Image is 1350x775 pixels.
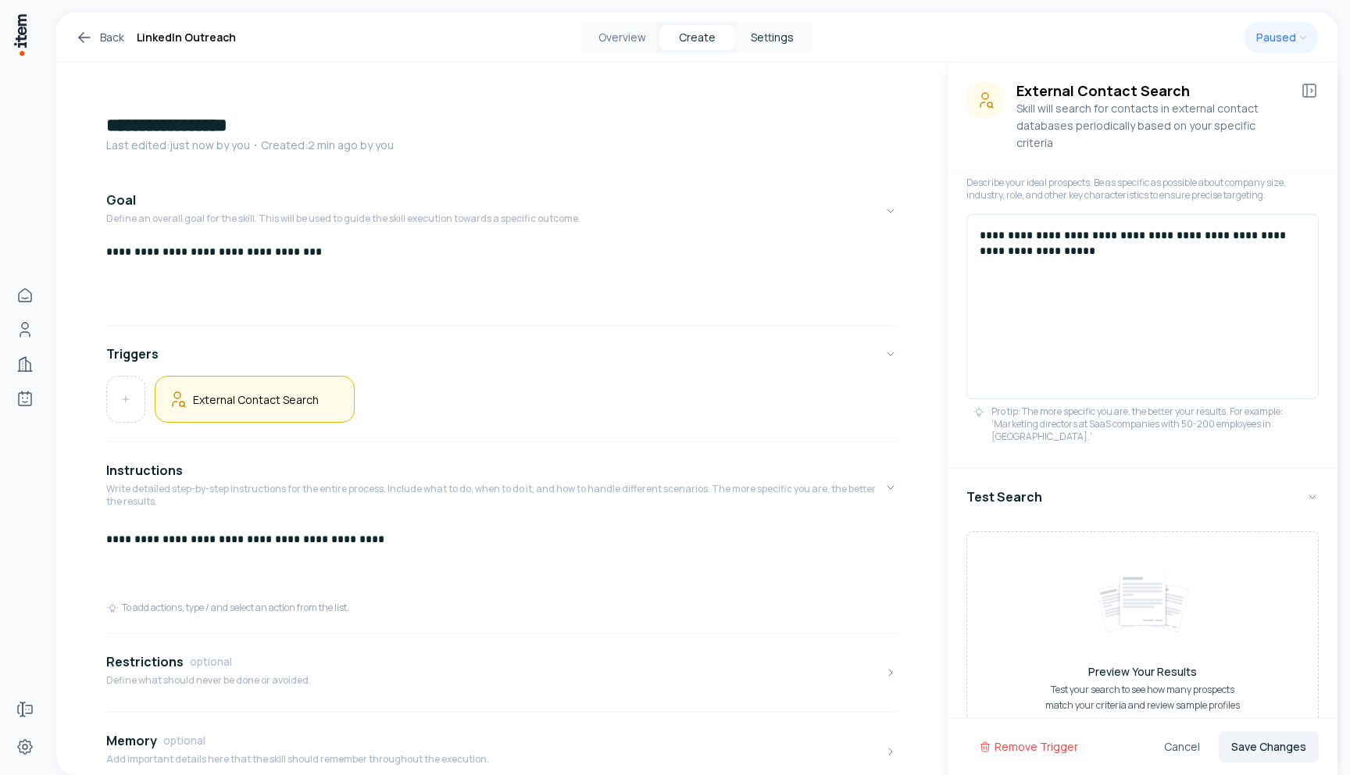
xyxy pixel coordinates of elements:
p: Last edited: just now by you ・Created: 2 min ago by you [106,137,897,153]
button: InstructionsWrite detailed step-by-step instructions for the entire process. Include what to do, ... [106,448,897,527]
h4: Instructions [106,461,183,480]
div: GoalDefine an overall goal for the skill. This will be used to guide the skill execution towards ... [106,244,897,319]
a: Contacts [9,314,41,345]
h5: External Contact Search [193,392,319,407]
button: Create [659,25,734,50]
h4: Test Search [966,487,1042,506]
button: RestrictionsoptionalDefine what should never be done or avoided. [106,640,897,705]
a: Home [9,280,41,311]
p: Test your search to see how many prospects match your criteria and review sample profiles [1030,682,1255,713]
p: Skill will search for contacts in external contact databases periodically based on your specific ... [1016,100,1287,152]
p: Write detailed step-by-step instructions for the entire process. Include what to do, when to do i... [106,483,884,508]
img: Preview Results [1077,557,1209,645]
img: Item Brain Logo [12,12,28,57]
h4: Goal [106,191,136,209]
button: Triggers [106,332,897,376]
h4: Restrictions [106,652,184,671]
button: Cancel [1152,731,1212,762]
button: Settings [734,25,809,50]
div: InstructionsWrite detailed step-by-step instructions for the entire process. Include what to do, ... [106,527,897,627]
h5: Preview Your Results [1030,664,1255,679]
button: GoalDefine an overall goal for the skill. This will be used to guide the skill execution towards ... [106,178,897,244]
p: Define what should never be done or avoided. [106,674,311,687]
p: Add important details here that the skill should remember throughout the execution. [106,753,489,766]
a: Companies [9,348,41,380]
a: Agents [9,383,41,414]
a: Settings [9,731,41,762]
p: Pro tip: The more specific you are, the better your results. For example: 'Marketing directors at... [991,405,1312,443]
h4: Triggers [106,345,159,363]
span: optional [163,733,205,748]
div: To add actions, type / and select an action from the list. [106,602,349,614]
button: Test Search [966,475,1319,519]
p: Describe your ideal prospects. Be as specific as possible about company size, industry, role, and... [966,177,1319,202]
div: Triggers [106,376,897,435]
span: optional [190,654,232,670]
a: Back [75,28,124,47]
h1: LinkedIn Outreach [137,28,236,47]
a: Forms [9,694,41,725]
button: Remove Trigger [966,731,1091,762]
button: Save Changes [1219,731,1319,762]
h4: Memory [106,731,157,750]
button: Overview [584,25,659,50]
p: Define an overall goal for the skill. This will be used to guide the skill execution towards a sp... [106,212,580,225]
h3: External Contact Search [1016,81,1287,100]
